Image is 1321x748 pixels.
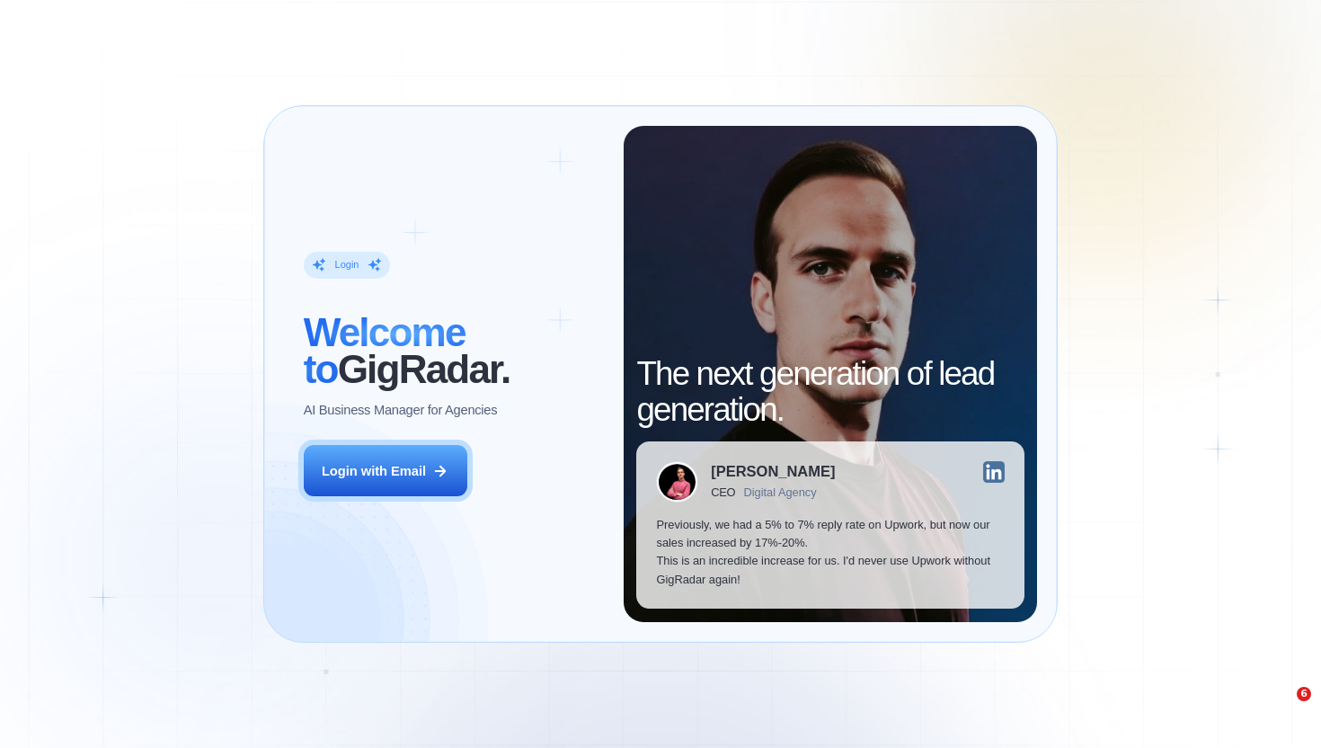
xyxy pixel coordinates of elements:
[304,445,467,496] button: Login with Email
[335,258,359,272] div: Login
[711,486,735,500] div: CEO
[304,401,498,419] p: AI Business Manager for Agencies
[1260,687,1303,730] iframe: Intercom live chat
[636,356,1024,429] h2: The next generation of lead generation.
[656,516,1004,589] p: Previously, we had a 5% to 7% reply rate on Upwork, but now our sales increased by 17%-20%. This ...
[1297,687,1311,701] span: 6
[304,315,604,387] h2: ‍ GigRadar.
[322,462,426,480] div: Login with Email
[304,310,465,390] span: Welcome to
[744,486,817,500] div: Digital Agency
[711,465,835,480] div: [PERSON_NAME]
